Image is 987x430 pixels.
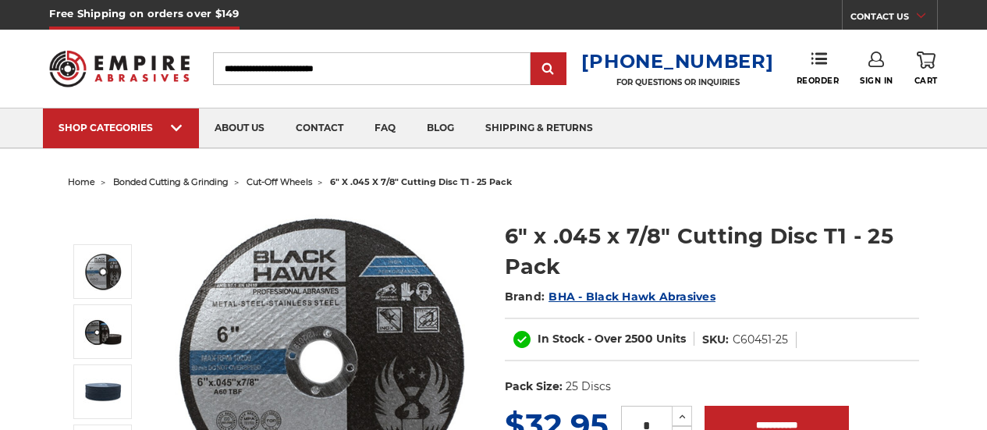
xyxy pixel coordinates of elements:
[914,76,938,86] span: Cart
[533,54,564,85] input: Submit
[113,176,229,187] a: bonded cutting & grinding
[797,52,840,85] a: Reorder
[733,332,788,348] dd: C60451-25
[914,52,938,86] a: Cart
[581,77,773,87] p: FOR QUESTIONS OR INQUIRIES
[330,176,512,187] span: 6" x .045 x 7/8" cutting disc t1 - 25 pack
[49,41,189,96] img: Empire Abrasives
[68,176,95,187] a: home
[470,108,609,148] a: shipping & returns
[505,290,545,304] span: Brand:
[656,332,686,346] span: Units
[566,378,611,395] dd: 25 Discs
[359,108,411,148] a: faq
[549,290,715,304] a: BHA - Black Hawk Abrasives
[797,76,840,86] span: Reorder
[850,8,937,30] a: CONTACT US
[59,122,183,133] div: SHOP CATEGORIES
[702,332,729,348] dt: SKU:
[538,332,584,346] span: In Stock
[505,378,563,395] dt: Pack Size:
[280,108,359,148] a: contact
[581,50,773,73] a: [PHONE_NUMBER]
[588,332,622,346] span: - Over
[860,76,893,86] span: Sign In
[83,372,122,411] img: 6" x .045 x 7/8" Cut Off Disks 25 Pack
[247,176,312,187] a: cut-off wheels
[83,252,122,291] img: 6" x .045 x 7/8" Cutting Disc T1
[625,332,653,346] span: 2500
[199,108,280,148] a: about us
[505,221,919,282] h1: 6" x .045 x 7/8" Cutting Disc T1 - 25 Pack
[411,108,470,148] a: blog
[83,312,122,351] img: 6" x .045 x 7/8" Cut Off wheel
